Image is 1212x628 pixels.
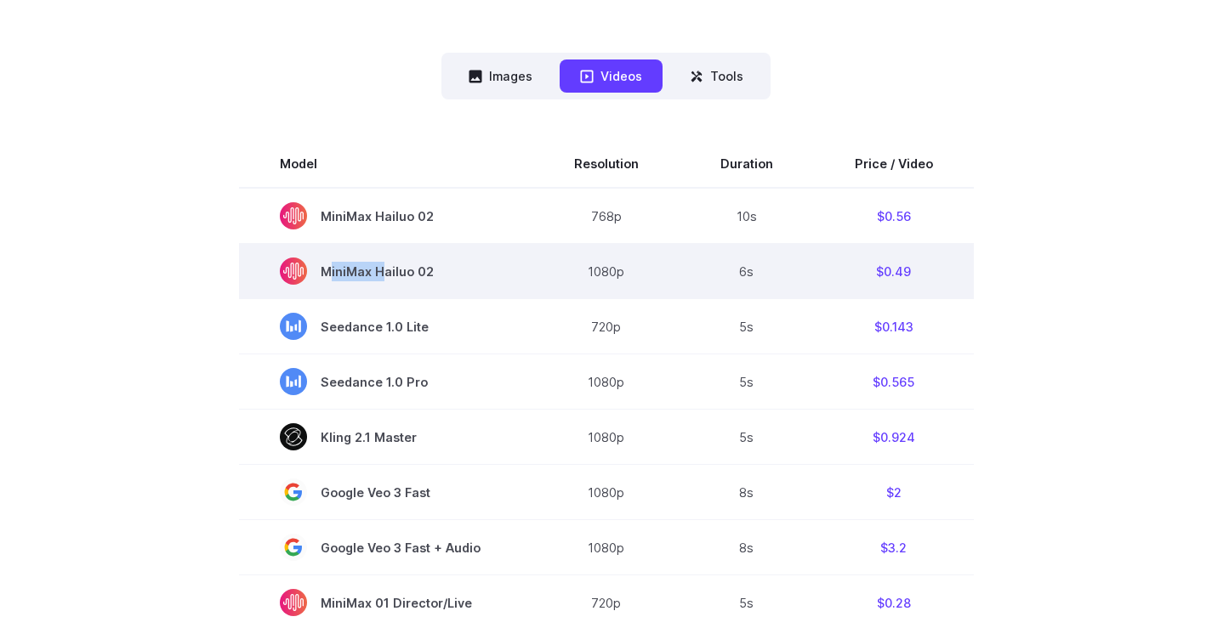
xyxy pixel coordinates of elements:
span: Kling 2.1 Master [280,423,492,450]
span: Google Veo 3 Fast + Audio [280,534,492,561]
th: Duration [680,140,814,188]
td: 6s [680,244,814,299]
button: Tools [669,59,764,93]
th: Resolution [533,140,680,188]
td: 1080p [533,244,680,299]
td: 1080p [533,520,680,575]
span: MiniMax Hailuo 02 [280,257,492,285]
td: 8s [680,465,814,520]
td: $0.49 [814,244,974,299]
td: $0.924 [814,410,974,465]
td: 10s [680,188,814,244]
td: 1080p [533,410,680,465]
td: 1080p [533,465,680,520]
button: Videos [560,59,663,93]
td: 720p [533,299,680,354]
td: $3.2 [814,520,974,575]
td: $0.56 [814,188,974,244]
span: Google Veo 3 Fast [280,478,492,506]
td: 8s [680,520,814,575]
td: $2 [814,465,974,520]
td: 1080p [533,354,680,410]
td: 5s [680,299,814,354]
span: MiniMax 01 Director/Live [280,589,492,616]
button: Images [448,59,553,93]
th: Model [239,140,533,188]
th: Price / Video [814,140,974,188]
td: 768p [533,188,680,244]
td: $0.565 [814,354,974,410]
span: MiniMax Hailuo 02 [280,202,492,229]
td: $0.143 [814,299,974,354]
td: 5s [680,410,814,465]
span: Seedance 1.0 Pro [280,368,492,395]
span: Seedance 1.0 Lite [280,313,492,340]
td: 5s [680,354,814,410]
